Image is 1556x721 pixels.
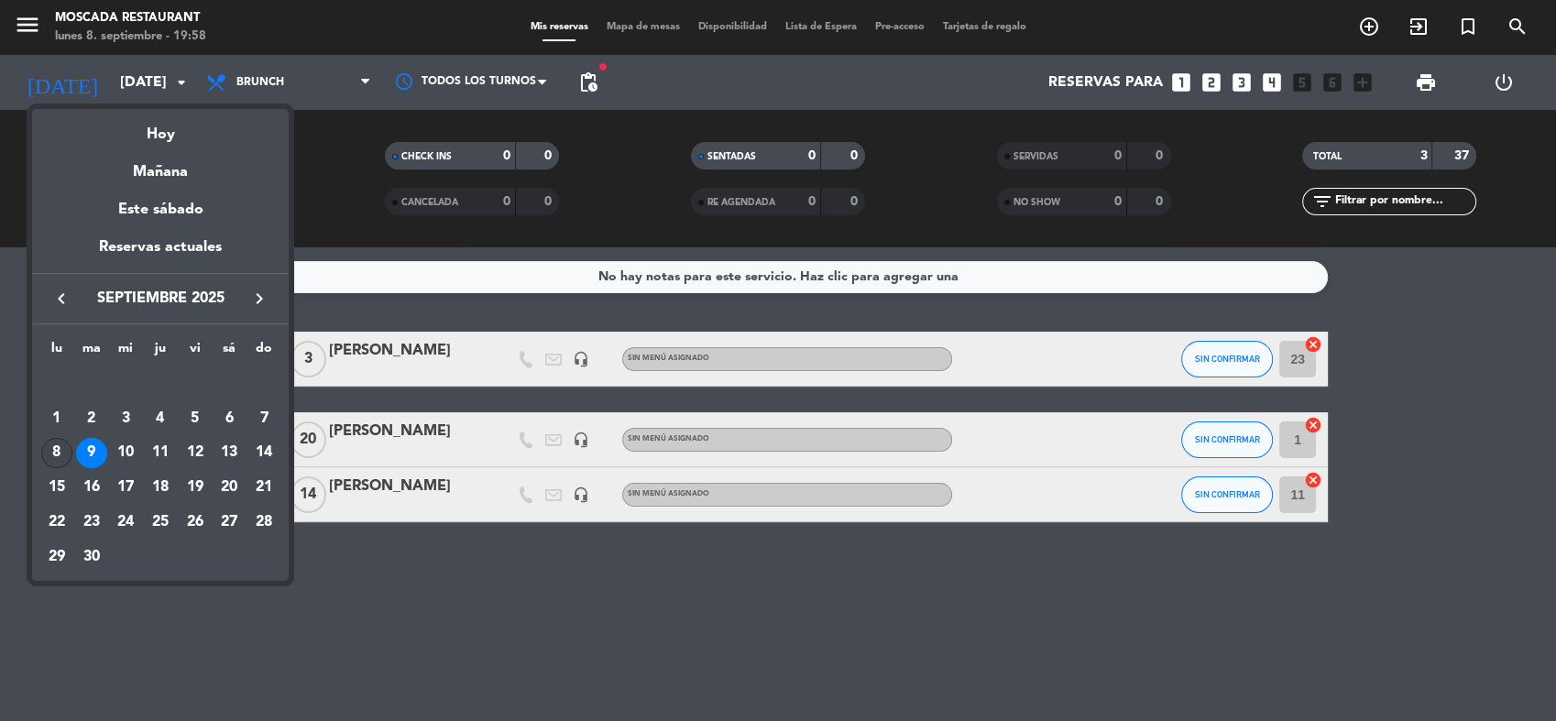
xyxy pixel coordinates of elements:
[214,507,245,538] div: 27
[39,338,74,366] th: lunes
[39,470,74,505] td: 15 de septiembre de 2025
[74,540,109,574] td: 30 de septiembre de 2025
[248,507,279,538] div: 28
[178,401,213,436] td: 5 de septiembre de 2025
[214,438,245,469] div: 13
[108,470,143,505] td: 17 de septiembre de 2025
[41,507,72,538] div: 22
[247,470,281,505] td: 21 de septiembre de 2025
[76,541,107,573] div: 30
[213,505,247,540] td: 27 de septiembre de 2025
[178,436,213,471] td: 12 de septiembre de 2025
[32,235,289,273] div: Reservas actuales
[145,507,176,538] div: 25
[248,288,270,310] i: keyboard_arrow_right
[74,436,109,471] td: 9 de septiembre de 2025
[248,403,279,434] div: 7
[178,338,213,366] th: viernes
[32,109,289,147] div: Hoy
[74,401,109,436] td: 2 de septiembre de 2025
[108,338,143,366] th: miércoles
[76,403,107,434] div: 2
[41,438,72,469] div: 8
[143,338,178,366] th: jueves
[39,401,74,436] td: 1 de septiembre de 2025
[39,505,74,540] td: 22 de septiembre de 2025
[180,472,211,503] div: 19
[143,436,178,471] td: 11 de septiembre de 2025
[74,505,109,540] td: 23 de septiembre de 2025
[32,147,289,184] div: Mañana
[213,401,247,436] td: 6 de septiembre de 2025
[50,288,72,310] i: keyboard_arrow_left
[180,438,211,469] div: 12
[76,507,107,538] div: 23
[214,472,245,503] div: 20
[143,401,178,436] td: 4 de septiembre de 2025
[74,470,109,505] td: 16 de septiembre de 2025
[108,505,143,540] td: 24 de septiembre de 2025
[76,438,107,469] div: 9
[143,470,178,505] td: 18 de septiembre de 2025
[78,287,243,311] span: septiembre 2025
[180,507,211,538] div: 26
[41,403,72,434] div: 1
[145,403,176,434] div: 4
[180,403,211,434] div: 5
[108,401,143,436] td: 3 de septiembre de 2025
[178,505,213,540] td: 26 de septiembre de 2025
[32,184,289,235] div: Este sábado
[76,472,107,503] div: 16
[247,401,281,436] td: 7 de septiembre de 2025
[248,438,279,469] div: 14
[247,436,281,471] td: 14 de septiembre de 2025
[214,403,245,434] div: 6
[108,436,143,471] td: 10 de septiembre de 2025
[74,338,109,366] th: martes
[248,472,279,503] div: 21
[41,541,72,573] div: 29
[143,505,178,540] td: 25 de septiembre de 2025
[213,470,247,505] td: 20 de septiembre de 2025
[145,438,176,469] div: 11
[247,338,281,366] th: domingo
[178,470,213,505] td: 19 de septiembre de 2025
[213,338,247,366] th: sábado
[110,403,141,434] div: 3
[243,287,276,311] button: keyboard_arrow_right
[39,366,281,401] td: SEP.
[145,472,176,503] div: 18
[110,438,141,469] div: 10
[213,436,247,471] td: 13 de septiembre de 2025
[110,507,141,538] div: 24
[110,472,141,503] div: 17
[39,540,74,574] td: 29 de septiembre de 2025
[39,436,74,471] td: 8 de septiembre de 2025
[45,287,78,311] button: keyboard_arrow_left
[41,472,72,503] div: 15
[247,505,281,540] td: 28 de septiembre de 2025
